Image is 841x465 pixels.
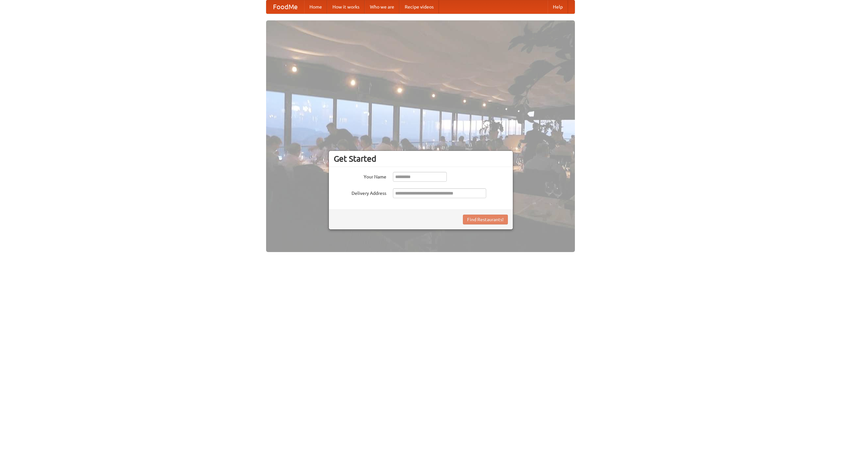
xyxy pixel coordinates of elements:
a: Who we are [365,0,399,13]
a: FoodMe [266,0,304,13]
a: How it works [327,0,365,13]
a: Help [548,0,568,13]
h3: Get Started [334,154,508,164]
button: Find Restaurants! [463,215,508,224]
a: Home [304,0,327,13]
label: Your Name [334,172,386,180]
a: Recipe videos [399,0,439,13]
label: Delivery Address [334,188,386,197]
